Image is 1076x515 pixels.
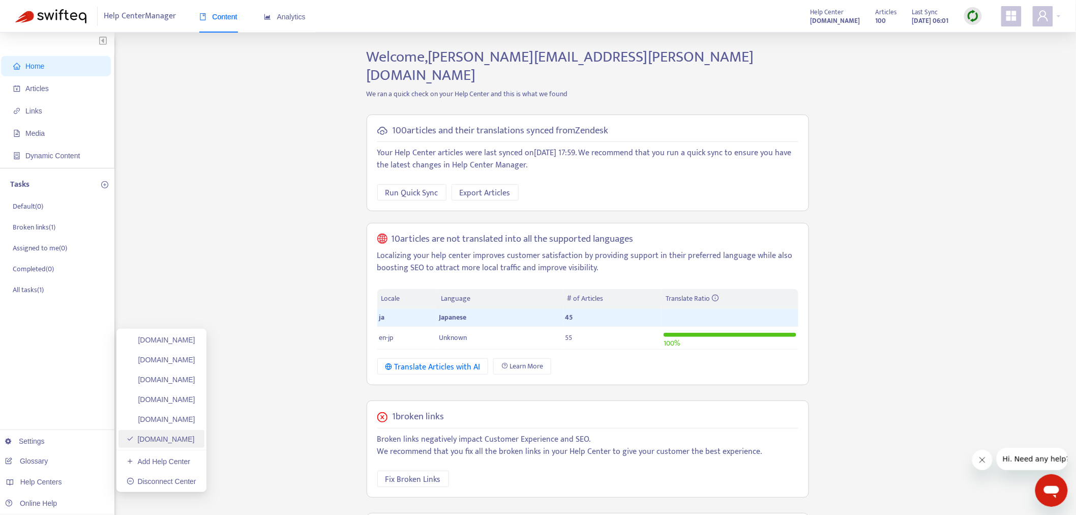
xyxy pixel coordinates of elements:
th: Language [437,289,563,309]
p: Default ( 0 ) [13,201,43,212]
p: Tasks [10,179,29,191]
span: close-circle [377,412,387,422]
p: Broken links ( 1 ) [13,222,55,233]
iframe: Close message [972,450,993,470]
span: Media [25,129,45,137]
a: [DOMAIN_NAME] [127,336,195,344]
span: Help Center [811,7,844,18]
button: Export Articles [452,184,519,201]
span: global [377,234,387,245]
strong: 100 [876,15,886,26]
img: Swifteq [15,9,86,23]
span: plus-circle [101,181,108,188]
a: Glossary [5,457,48,465]
a: [DOMAIN_NAME] [811,15,860,26]
iframe: Message from company [997,448,1068,470]
span: home [13,63,20,70]
img: sync.dc5367851b00ba804db3.png [967,10,979,22]
th: Locale [377,289,437,309]
span: Help Center Manager [104,7,176,26]
span: Links [25,107,42,115]
p: Completed ( 0 ) [13,264,54,274]
h5: 10 articles are not translated into all the supported languages [391,234,633,245]
h5: 1 broken links [393,411,444,423]
span: account-book [13,85,20,92]
a: Settings [5,437,45,445]
span: Welcome, [PERSON_NAME][EMAIL_ADDRESS][PERSON_NAME][DOMAIN_NAME] [367,44,754,88]
span: Export Articles [460,187,511,199]
span: Home [25,62,44,70]
a: Learn More [493,358,551,375]
span: Unknown [439,332,467,344]
th: # of Articles [563,289,662,309]
div: Translate Ratio [666,293,794,304]
p: Localizing your help center improves customer satisfaction by providing support in their preferre... [377,250,798,274]
span: area-chart [264,13,271,20]
p: We ran a quick check on your Help Center and this is what we found [359,89,817,99]
span: Help Centers [20,478,62,486]
p: All tasks ( 1 ) [13,284,44,295]
span: Analytics [264,13,306,21]
span: Run Quick Sync [385,187,438,199]
p: Assigned to me ( 0 ) [13,243,67,253]
span: 100 % [664,337,680,349]
span: Content [199,13,237,21]
span: cloud-sync [377,126,387,136]
span: container [13,152,20,159]
span: Learn More [510,361,543,372]
a: Online Help [5,499,57,507]
span: file-image [13,130,20,137]
p: Your Help Center articles were last synced on [DATE] 17:59 . We recommend that you run a quick sy... [377,147,798,171]
span: Articles [876,7,897,18]
iframe: Button to launch messaging window [1035,474,1068,507]
button: Fix Broken Links [377,471,449,487]
span: Dynamic Content [25,152,80,160]
span: link [13,107,20,115]
span: Japanese [439,311,466,323]
button: Run Quick Sync [377,184,446,201]
span: ja [379,311,385,323]
a: [DOMAIN_NAME] [127,395,195,404]
span: 55 [565,332,573,344]
div: Translate Articles with AI [385,361,481,374]
span: Hi. Need any help? [6,7,73,15]
h5: 100 articles and their translations synced from Zendesk [393,125,609,137]
span: Articles [25,84,49,93]
a: [DOMAIN_NAME] [127,415,195,423]
a: Disconnect Center [127,477,196,485]
a: Add Help Center [127,457,190,466]
span: appstore [1005,10,1018,22]
span: Fix Broken Links [385,473,441,486]
span: en-jp [379,332,394,344]
span: book [199,13,206,20]
span: Last Sync [912,7,938,18]
a: [DOMAIN_NAME] [127,435,195,443]
strong: [DATE] 06:01 [912,15,949,26]
span: 45 [565,311,573,323]
a: [DOMAIN_NAME] [127,356,195,364]
a: [DOMAIN_NAME] [127,376,195,384]
p: Broken links negatively impact Customer Experience and SEO. We recommend that you fix all the bro... [377,434,798,458]
button: Translate Articles with AI [377,358,489,375]
span: user [1037,10,1049,22]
